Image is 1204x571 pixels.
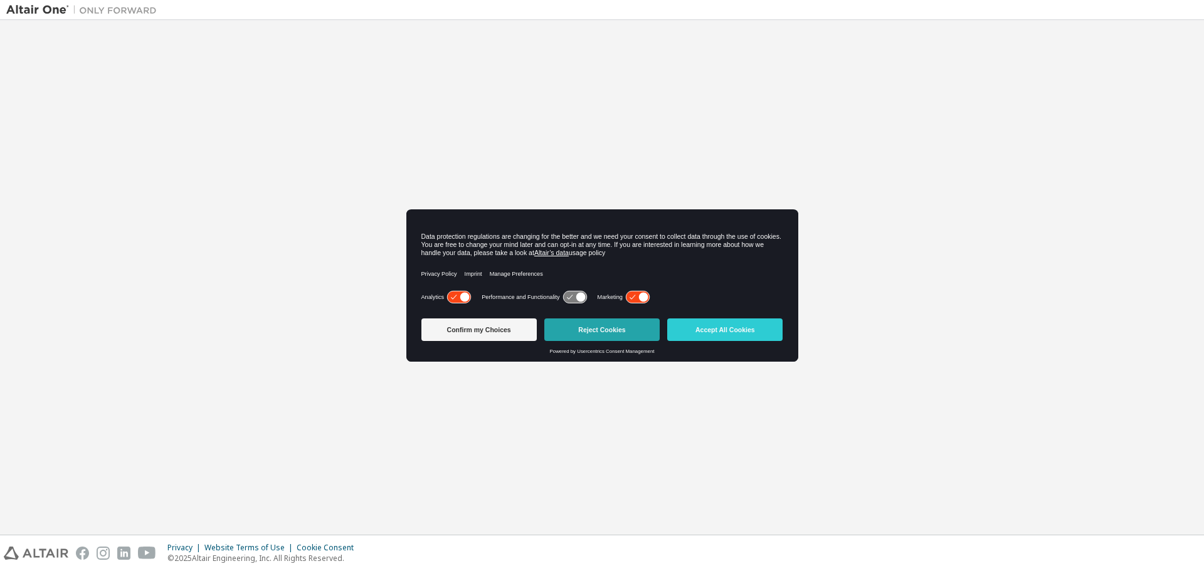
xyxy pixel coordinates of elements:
[76,547,89,560] img: facebook.svg
[167,553,361,563] p: © 2025 Altair Engineering, Inc. All Rights Reserved.
[138,547,156,560] img: youtube.svg
[97,547,110,560] img: instagram.svg
[167,543,204,553] div: Privacy
[4,547,68,560] img: altair_logo.svg
[117,547,130,560] img: linkedin.svg
[297,543,361,553] div: Cookie Consent
[204,543,297,553] div: Website Terms of Use
[6,4,163,16] img: Altair One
